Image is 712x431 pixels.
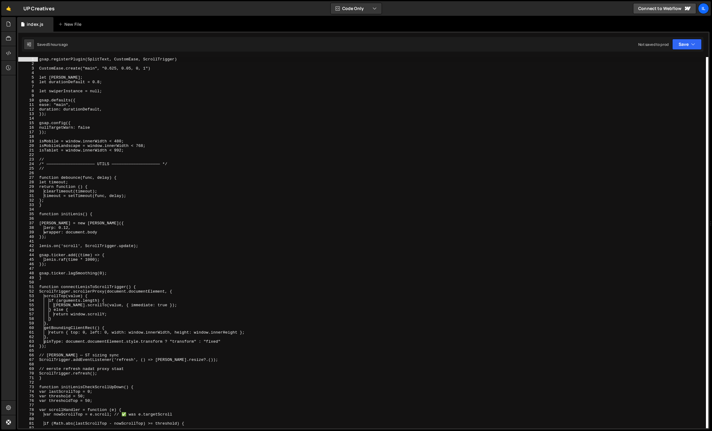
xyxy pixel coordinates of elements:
div: 71 [18,376,38,380]
div: 47 [18,266,38,271]
div: 29 [18,185,38,189]
div: 42 [18,244,38,248]
div: 18 [18,134,38,139]
div: 9 [18,93,38,98]
div: 75 [18,394,38,399]
div: index.js [27,21,43,27]
div: 60 [18,326,38,330]
a: Il [698,3,709,14]
div: 53 [18,294,38,298]
div: 45 [18,257,38,262]
div: 30 [18,189,38,194]
div: 77 [18,403,38,408]
div: 52 [18,289,38,294]
div: 33 [18,203,38,207]
div: 67 [18,358,38,362]
div: 10 [18,98,38,103]
div: 11 [18,103,38,107]
div: 27 [18,175,38,180]
div: 72 [18,380,38,385]
div: 55 [18,303,38,307]
div: 5 [18,75,38,80]
div: Not saved to prod [638,42,669,47]
div: 58 [18,317,38,321]
div: 37 [18,221,38,226]
div: 82 [18,426,38,430]
div: 19 [18,139,38,144]
button: Code Only [331,3,382,14]
div: 34 [18,207,38,212]
div: 50 [18,280,38,285]
div: 51 [18,285,38,289]
div: 70 [18,371,38,376]
div: New File [58,21,84,27]
div: 57 [18,312,38,317]
div: 41 [18,239,38,244]
div: 78 [18,408,38,412]
div: 65 [18,348,38,353]
div: 4 [18,71,38,75]
div: 81 [18,421,38,426]
div: 24 [18,162,38,166]
div: 79 [18,412,38,417]
div: 69 [18,367,38,371]
div: 40 [18,235,38,239]
div: 12 [18,107,38,112]
div: 76 [18,399,38,403]
div: 74 [18,389,38,394]
div: 68 [18,362,38,367]
div: 22 [18,153,38,157]
div: 32 [18,198,38,203]
div: 5 hours ago [48,42,68,47]
div: 28 [18,180,38,185]
div: 7 [18,84,38,89]
div: 1 [18,57,38,62]
div: 25 [18,166,38,171]
div: 13 [18,112,38,116]
div: 3 [18,66,38,71]
div: 73 [18,385,38,389]
div: 61 [18,330,38,335]
div: 2 [18,62,38,66]
div: 62 [18,335,38,339]
div: 56 [18,307,38,312]
div: UP Creatives [23,5,55,12]
div: 54 [18,298,38,303]
div: 38 [18,226,38,230]
div: 14 [18,116,38,121]
div: 43 [18,248,38,253]
div: 59 [18,321,38,326]
div: Saved [37,42,68,47]
div: 35 [18,212,38,216]
a: 🤙 [1,1,16,16]
div: 44 [18,253,38,257]
div: 15 [18,121,38,125]
div: 8 [18,89,38,93]
div: 39 [18,230,38,235]
div: 80 [18,417,38,421]
div: 20 [18,144,38,148]
button: Save [672,39,702,50]
div: 31 [18,194,38,198]
div: 17 [18,130,38,134]
div: 21 [18,148,38,153]
div: 64 [18,344,38,348]
div: 16 [18,125,38,130]
div: 46 [18,262,38,266]
div: 26 [18,171,38,175]
div: 66 [18,353,38,358]
div: 36 [18,216,38,221]
a: Connect to Webflow [633,3,696,14]
div: 6 [18,80,38,84]
div: 63 [18,339,38,344]
div: 23 [18,157,38,162]
div: 48 [18,271,38,276]
div: 49 [18,276,38,280]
